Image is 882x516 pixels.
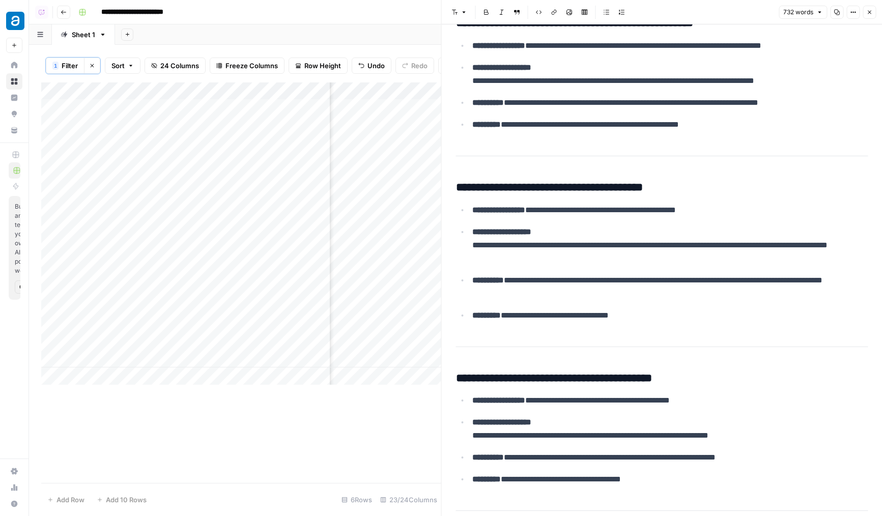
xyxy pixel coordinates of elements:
span: Redo [411,61,428,71]
button: Freeze Columns [210,58,284,74]
button: Add Row [41,492,91,508]
button: 24 Columns [145,58,206,74]
div: Sheet 1 [72,30,95,40]
span: 732 words [783,8,813,17]
div: 23/24 Columns [376,492,441,508]
a: Settings [6,463,22,479]
div: 1 [52,62,59,70]
a: Insights [6,90,22,106]
a: Sheet 1 [52,24,115,45]
a: Opportunities [6,106,22,122]
button: Undo [352,58,391,74]
button: Workspace: Appfolio [6,8,22,34]
button: Sort [105,58,140,74]
button: Help + Support [6,496,22,512]
span: Get Started [19,282,25,292]
button: Redo [395,58,434,74]
span: Sort [111,61,125,71]
a: Browse [6,73,22,90]
span: Freeze Columns [225,61,278,71]
a: Your Data [6,122,22,138]
span: Filter [62,61,78,71]
button: 1Filter [46,58,84,74]
img: Appfolio Logo [6,12,24,30]
button: 732 words [779,6,827,19]
span: Undo [367,61,385,71]
button: Add 10 Rows [91,492,153,508]
a: Home [6,57,22,73]
span: Row Height [304,61,341,71]
span: Add Row [56,495,84,505]
span: Add 10 Rows [106,495,147,505]
span: 24 Columns [160,61,199,71]
a: Usage [6,479,22,496]
button: Row Height [289,58,348,74]
span: 1 [54,62,57,70]
button: Get Started [15,280,30,294]
div: 6 Rows [337,492,376,508]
